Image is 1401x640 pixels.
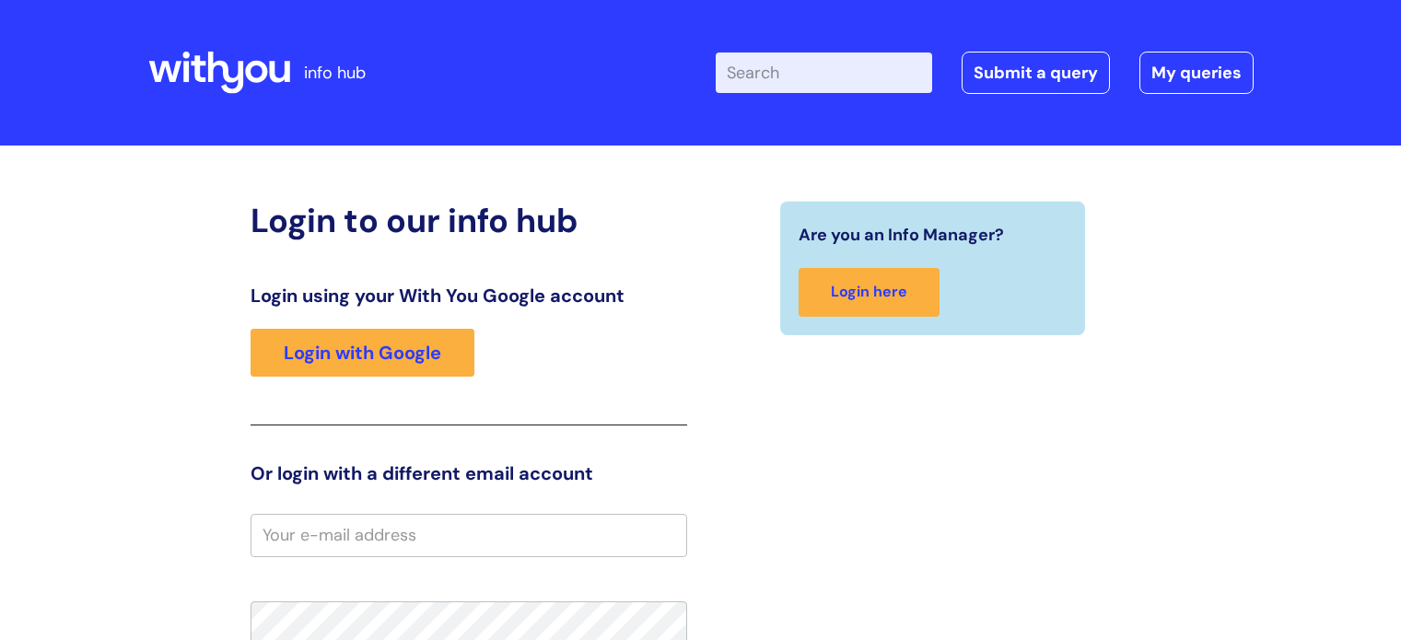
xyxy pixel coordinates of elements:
[962,52,1110,94] a: Submit a query
[251,514,687,556] input: Your e-mail address
[251,329,474,377] a: Login with Google
[251,285,687,307] h3: Login using your With You Google account
[799,268,940,317] a: Login here
[1139,52,1254,94] a: My queries
[304,58,366,87] p: info hub
[716,52,932,93] input: Search
[799,220,1004,250] span: Are you an Info Manager?
[251,201,687,240] h2: Login to our info hub
[251,462,687,484] h3: Or login with a different email account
